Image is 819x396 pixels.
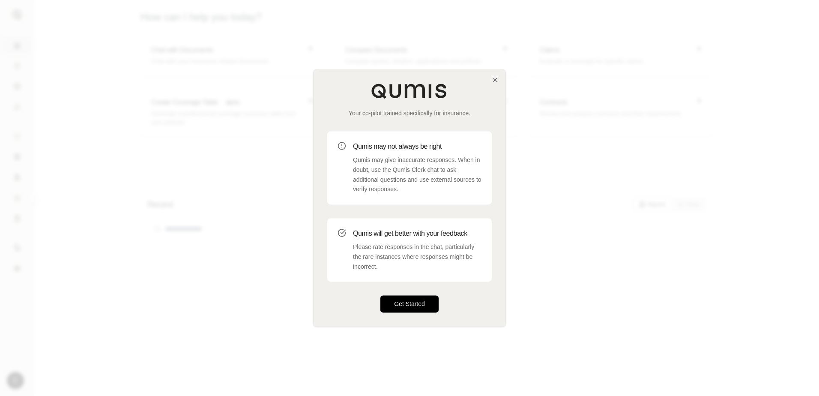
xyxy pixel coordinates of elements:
[371,83,448,99] img: Qumis Logo
[353,141,481,152] h3: Qumis may not always be right
[353,242,481,271] p: Please rate responses in the chat, particularly the rare instances where responses might be incor...
[353,155,481,194] p: Qumis may give inaccurate responses. When in doubt, use the Qumis Clerk chat to ask additional qu...
[380,296,439,313] button: Get Started
[353,228,481,239] h3: Qumis will get better with your feedback
[327,109,492,117] p: Your co-pilot trained specifically for insurance.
